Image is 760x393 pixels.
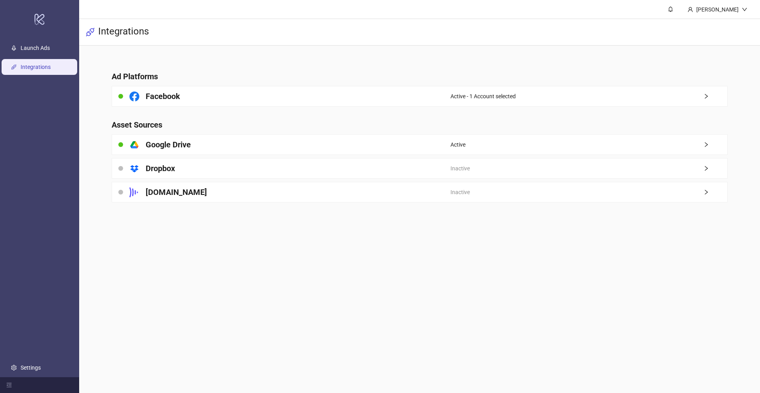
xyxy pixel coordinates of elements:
[21,364,41,371] a: Settings
[112,119,728,130] h4: Asset Sources
[112,86,728,107] a: FacebookActive - 1 Account selectedright
[21,45,50,51] a: Launch Ads
[112,134,728,155] a: Google DriveActiveright
[693,5,742,14] div: [PERSON_NAME]
[129,187,139,197] svg: Frame.io Logo
[450,188,470,196] span: Inactive
[146,163,175,174] h4: Dropbox
[450,140,465,149] span: Active
[85,27,95,37] span: api
[98,25,149,39] h3: Integrations
[688,7,693,12] span: user
[450,164,470,173] span: Inactive
[703,93,727,99] span: right
[112,71,728,82] h4: Ad Platforms
[146,139,191,150] h4: Google Drive
[6,382,12,388] span: menu-fold
[146,187,207,198] h4: [DOMAIN_NAME]
[668,6,673,12] span: bell
[703,166,727,171] span: right
[703,189,727,195] span: right
[703,142,727,147] span: right
[450,92,516,101] span: Active - 1 Account selected
[112,158,728,179] a: DropboxInactiveright
[112,182,728,202] a: [DOMAIN_NAME]Inactiveright
[146,91,180,102] h4: Facebook
[742,7,747,12] span: down
[21,64,51,70] a: Integrations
